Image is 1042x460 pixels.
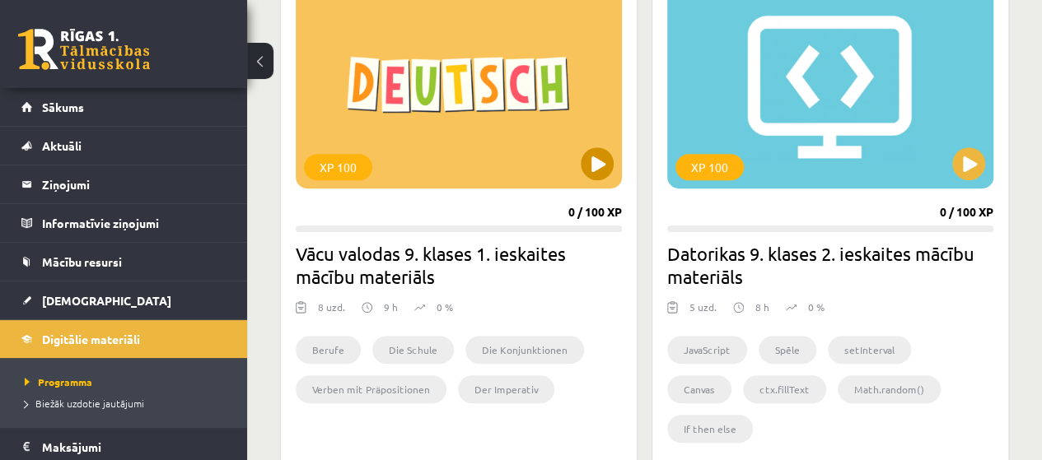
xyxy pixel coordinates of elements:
h2: Datorikas 9. klases 2. ieskaites mācību materiāls [667,242,993,288]
li: Die Schule [372,336,454,364]
span: Digitālie materiāli [42,332,140,346]
li: Der Imperativ [458,375,554,403]
div: XP 100 [304,154,372,180]
span: Aktuāli [42,138,82,153]
li: Verben mit Präpositionen [296,375,446,403]
li: setInterval [828,336,911,364]
legend: Ziņojumi [42,165,227,203]
li: If then else [667,415,753,443]
span: [DEMOGRAPHIC_DATA] [42,293,171,308]
p: 9 h [384,300,398,314]
a: Rīgas 1. Tālmācības vidusskola [18,29,150,70]
span: Biežāk uzdotie jautājumi [25,397,144,410]
li: Spēle [759,336,816,364]
li: Canvas [667,375,731,403]
a: Ziņojumi [21,165,227,203]
a: Informatīvie ziņojumi [21,204,227,242]
a: Biežāk uzdotie jautājumi [25,396,231,411]
div: 5 uzd. [689,300,717,324]
a: Aktuāli [21,127,227,165]
legend: Informatīvie ziņojumi [42,204,227,242]
p: 8 h [755,300,769,314]
a: Programma [25,374,231,389]
li: ctx.fillText [743,375,826,403]
p: 0 % [437,300,453,314]
span: Programma [25,375,92,388]
a: Digitālie materiāli [21,320,227,358]
li: JavaScript [667,336,747,364]
li: Die Konjunktionen [465,336,584,364]
li: Berufe [296,336,361,364]
span: Sākums [42,100,84,114]
p: 0 % [808,300,825,314]
span: Mācību resursi [42,254,122,269]
a: Mācību resursi [21,243,227,281]
div: XP 100 [675,154,744,180]
div: 8 uzd. [318,300,345,324]
a: Sākums [21,88,227,126]
h2: Vācu valodas 9. klases 1. ieskaites mācību materiāls [296,242,622,288]
a: [DEMOGRAPHIC_DATA] [21,281,227,319]
li: Math.random() [838,375,941,403]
